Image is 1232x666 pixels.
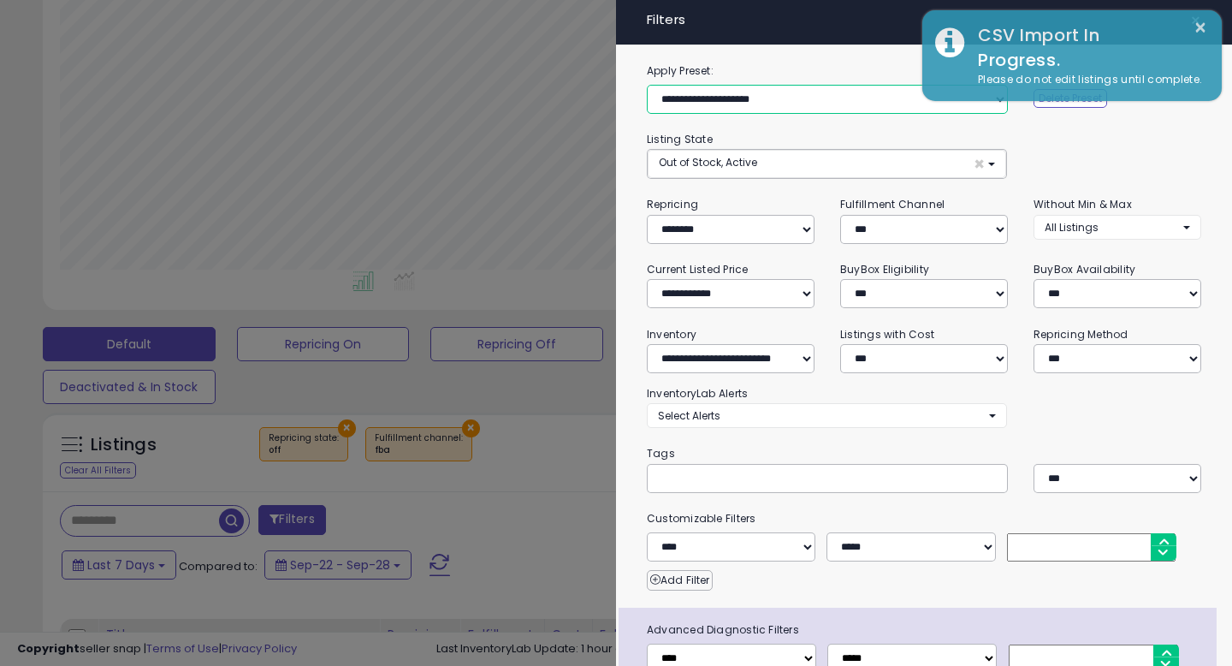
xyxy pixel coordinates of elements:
[647,403,1007,428] button: Select Alerts
[1034,197,1132,211] small: Without Min & Max
[647,132,713,146] small: Listing State
[974,155,985,173] span: ×
[1183,9,1208,33] button: ×
[658,408,720,423] span: Select Alerts
[634,444,1214,463] small: Tags
[634,621,1217,639] span: Advanced Diagnostic Filters
[647,570,713,591] button: Add Filter
[634,62,1214,80] label: Apply Preset:
[1034,215,1201,240] button: All Listings
[1193,17,1207,39] button: ×
[634,509,1214,528] small: Customizable Filters
[659,155,757,169] span: Out of Stock, Active
[1034,327,1128,342] small: Repricing Method
[647,197,698,211] small: Repricing
[840,327,934,342] small: Listings with Cost
[840,197,945,211] small: Fulfillment Channel
[1190,9,1201,33] span: ×
[648,150,1006,178] button: Out of Stock, Active ×
[965,23,1209,72] div: CSV Import In Progress.
[647,386,748,401] small: InventoryLab Alerts
[647,13,1201,27] h4: Filters
[1034,262,1135,277] small: BuyBox Availability
[965,72,1209,88] div: Please do not edit listings until complete.
[840,262,929,277] small: BuyBox Eligibility
[1045,220,1099,235] span: All Listings
[647,262,748,277] small: Current Listed Price
[647,327,696,342] small: Inventory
